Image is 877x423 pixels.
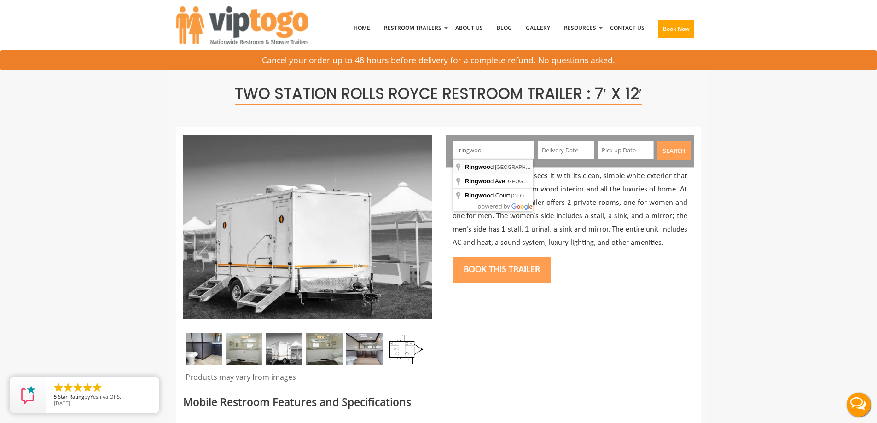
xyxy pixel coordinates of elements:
[658,20,694,38] button: Book Now
[465,163,490,170] span: Ringwoo
[603,4,651,52] a: Contact Us
[495,164,603,170] span: [GEOGRAPHIC_DATA], [GEOGRAPHIC_DATA]
[183,135,432,319] img: Side view of two station restroom trailer with separate doors for males and females
[465,192,490,199] span: Ringwoo
[306,333,343,365] img: Gel 2 station 03
[387,333,423,365] img: Floor Plan of 2 station restroom with sink and toilet
[54,400,70,406] span: [DATE]
[840,386,877,423] button: Live Chat
[235,83,642,105] span: Two Station Rolls Royce Restroom Trailer : 7′ x 12′
[453,257,551,283] button: Book this trailer
[453,170,687,249] p: Impresses everyone who sees it with its clean, simple white exterior that opens to a beautiful, w...
[186,333,222,365] img: A close view of inside of a station with a stall, mirror and cabinets
[183,372,432,388] div: Products may vary from images
[465,163,495,170] span: d
[465,178,490,185] span: Ringwoo
[519,4,557,52] a: Gallery
[226,333,262,365] img: Gel 2 station 02
[58,393,84,400] span: Star Rating
[176,6,308,44] img: VIPTOGO
[53,382,64,393] li: 
[448,4,490,52] a: About Us
[82,382,93,393] li: 
[465,192,511,199] span: d Court
[63,382,74,393] li: 
[54,393,57,400] span: 5
[183,396,694,408] h3: Mobile Restroom Features and Specifications
[377,4,448,52] a: Restroom Trailers
[506,179,670,184] span: [GEOGRAPHIC_DATA], [GEOGRAPHIC_DATA], [GEOGRAPHIC_DATA]
[465,178,506,185] span: d Ave
[54,394,152,400] span: by
[511,193,675,198] span: [GEOGRAPHIC_DATA], [GEOGRAPHIC_DATA], [GEOGRAPHIC_DATA]
[453,141,534,159] input: Enter your Address
[19,386,37,404] img: Review Rating
[598,141,654,159] input: Pick up Date
[266,333,302,365] img: A mini restroom trailer with two separate stations and separate doors for males and females
[72,382,83,393] li: 
[92,382,103,393] li: 
[557,4,603,52] a: Resources
[346,333,383,365] img: A close view of inside of a station with a stall, mirror and cabinets
[538,141,594,159] input: Delivery Date
[90,393,121,400] span: Yeshiva Of S.
[347,4,377,52] a: Home
[657,141,691,160] button: Search
[490,4,519,52] a: Blog
[651,4,701,58] a: Book Now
